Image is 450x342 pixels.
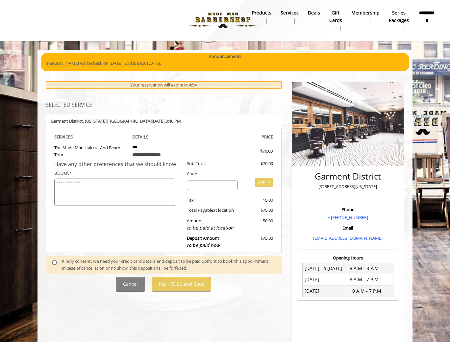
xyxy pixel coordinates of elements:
[213,207,234,213] span: at location
[209,53,241,60] b: Announcements
[237,148,273,155] div: $70.00
[54,133,127,141] th: SERVICE
[297,256,398,260] h3: Opening Hours
[46,102,282,108] h3: SELECTED SERVICE
[299,226,397,230] h3: Email
[351,9,380,16] b: Membership
[116,277,145,292] button: Cancel
[182,170,273,177] div: Code
[303,285,348,297] td: [DATE]
[182,197,243,204] div: Tax
[242,197,273,204] div: $5.00
[242,160,273,167] div: $70.00
[242,217,273,232] div: $0.00
[299,183,397,190] p: [STREET_ADDRESS][US_STATE]
[299,172,397,181] h2: Garment District
[247,8,276,25] a: Productsproducts
[348,274,393,285] td: 8 A.M - 7 P.M
[299,207,397,212] h3: Phone
[313,235,383,241] a: [EMAIL_ADDRESS][DOMAIN_NAME]
[187,224,238,232] div: to be paid at location
[348,263,393,274] td: 8 A.M - 8 P.M
[127,133,200,141] th: DETAILS
[255,178,273,187] button: APPLY
[54,160,182,177] div: Have any other preferences that we should know about?
[328,214,368,220] a: + [PHONE_NUMBER]
[51,118,181,124] b: Garment District | [GEOGRAPHIC_DATA][DATE] 3:40 PM
[182,217,243,232] div: Amount
[281,9,299,16] b: Services
[329,9,342,24] b: gift cards
[46,60,404,67] p: [PERSON_NAME] will be back on [DATE]. Sod is Back [DATE].
[70,134,73,140] span: S
[303,274,348,285] td: [DATE]
[54,141,127,160] td: The Made Man Haircut And Beard Trim
[178,2,268,38] img: Made Man Barbershop logo
[62,258,275,272] div: Kindly consent: We need your credit card details and deposit to be paid upfront to book this appo...
[200,133,273,141] th: PRICE
[182,160,243,167] div: Sub-Total
[46,81,282,89] div: Your reservation will expire in 4:54
[252,9,271,16] b: products
[303,8,325,25] a: DealsDeals
[308,9,320,16] b: Deals
[83,118,107,124] span: , [US_STATE]
[389,9,409,24] b: Series packages
[384,8,413,33] a: Series packagesSeries packages
[348,285,393,297] td: 10 A.M - 7 P.M
[303,263,348,274] td: [DATE] To [DATE]
[276,8,303,25] a: ServicesServices
[242,235,273,249] div: $75.00
[347,8,384,25] a: MembershipMembership
[182,207,243,214] div: Total Payable
[325,8,347,33] a: Gift cardsgift cards
[187,235,220,248] b: Deposit Amount
[187,242,220,248] span: to be paid now
[152,277,211,292] button: Pay $75.00 and Book
[242,207,273,214] div: $75.00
